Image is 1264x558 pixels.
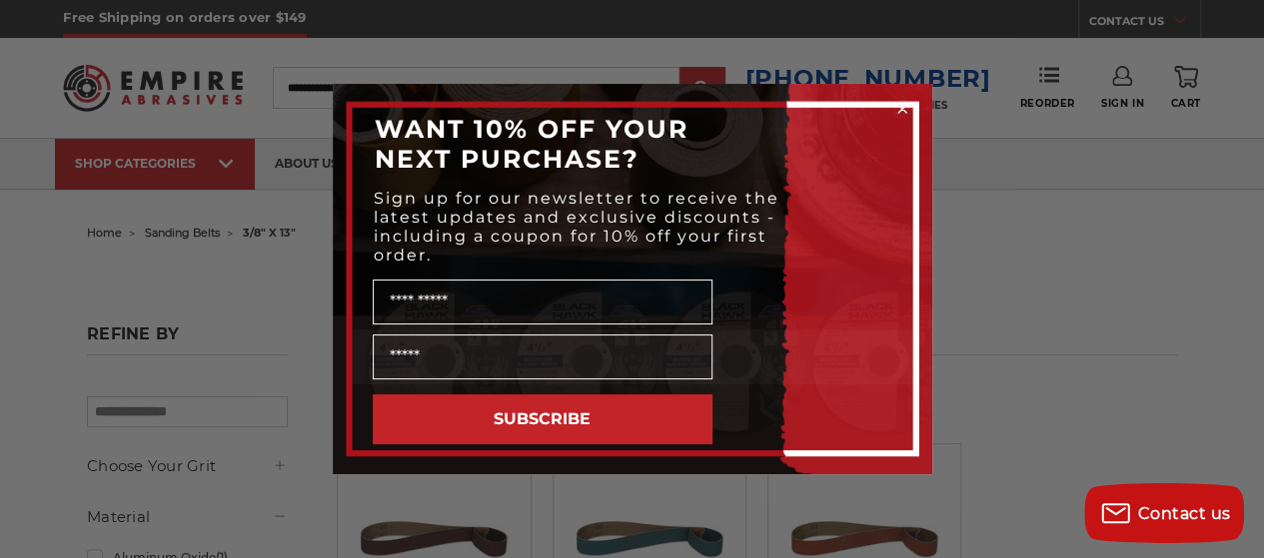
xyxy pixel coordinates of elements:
[373,394,712,444] button: SUBSCRIBE
[375,114,688,174] span: WANT 10% OFF YOUR NEXT PURCHASE?
[373,334,712,379] input: Email
[1084,483,1244,543] button: Contact us
[374,189,779,265] span: Sign up for our newsletter to receive the latest updates and exclusive discounts - including a co...
[892,99,912,119] button: Close dialog
[1138,504,1231,523] span: Contact us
